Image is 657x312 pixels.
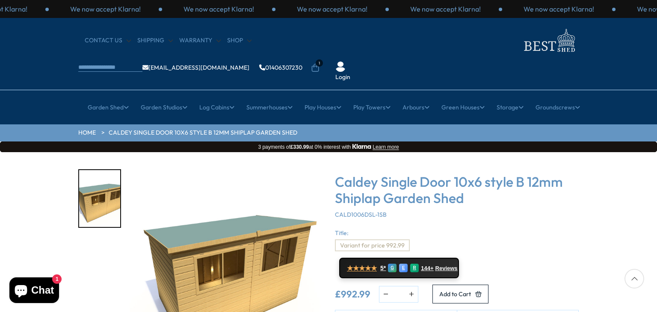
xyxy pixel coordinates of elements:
label: Title: [335,230,579,236]
p: We now accept Klarna! [297,4,367,14]
a: Garden Shed [88,97,129,118]
h3: Caldey Single Door 10x6 style B 12mm Shiplap Garden Shed [335,174,579,206]
a: ★★★★★ 5* G E R 144+ Reviews [339,258,459,278]
div: 1 / 3 [162,4,275,14]
a: [EMAIL_ADDRESS][DOMAIN_NAME] [142,65,249,71]
a: CONTACT US [85,36,131,45]
p: We now accept Klarna! [70,4,141,14]
label: Variant for price 992.99 [335,239,410,251]
span: CALD1006DSL-1SB [335,211,387,218]
a: 01406307230 [259,65,302,71]
a: Shipping [137,36,173,45]
inbox-online-store-chat: Shopify online store chat [7,277,62,305]
img: logo [519,26,579,54]
span: 144+ [421,265,433,272]
a: Shop [227,36,252,45]
a: Garden Studios [141,97,187,118]
span: Add to Cart [439,291,471,297]
div: 1 / 1 [78,169,121,228]
span: 1 [316,59,323,67]
span: Reviews [435,265,458,272]
a: HOME [78,129,96,137]
a: 1 [311,64,320,72]
a: Warranty [179,36,221,45]
a: Green Houses [441,97,485,118]
a: Play Towers [353,97,391,118]
button: Add to Cart [432,285,488,303]
div: R [410,264,419,272]
a: Storage [497,97,524,118]
a: Summerhouses [246,97,293,118]
div: 3 / 3 [389,4,502,14]
img: Caldey10x6gstyleBRenB3_6912dadb-ad85-4533-91bd-d4f57e028c8d_200x200.jpg [79,170,120,227]
div: 2 / 3 [275,4,389,14]
a: Groundscrews [536,97,580,118]
ins: £992.99 [335,289,370,299]
a: Arbours [402,97,429,118]
p: We now accept Klarna! [183,4,254,14]
a: Login [335,73,350,82]
p: We now accept Klarna! [524,4,594,14]
div: 1 / 3 [502,4,616,14]
p: We now accept Klarna! [410,4,481,14]
a: Log Cabins [199,97,234,118]
a: Play Houses [305,97,341,118]
a: Caldey Single Door 10x6 style B 12mm Shiplap Garden Shed [109,129,297,137]
div: 3 / 3 [49,4,162,14]
img: User Icon [335,62,346,72]
div: G [388,264,397,272]
div: E [399,264,408,272]
span: ★★★★★ [347,264,377,272]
